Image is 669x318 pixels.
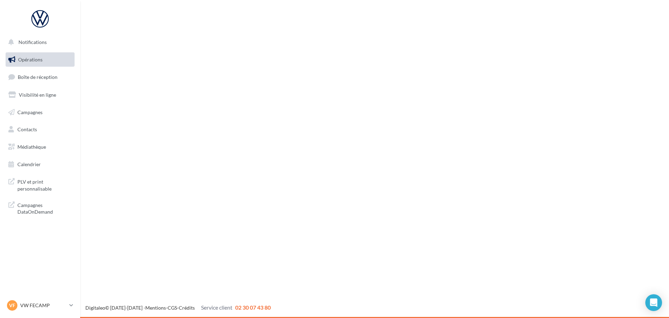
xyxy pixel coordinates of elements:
span: Boîte de réception [18,74,57,80]
a: PLV et print personnalisable [4,174,76,195]
a: VF VW FECAMP [6,299,75,312]
a: Campagnes [4,105,76,120]
span: Notifications [18,39,47,45]
span: © [DATE]-[DATE] - - - [85,305,271,311]
a: Boîte de réception [4,69,76,84]
a: Calendrier [4,157,76,172]
a: CGS [168,305,177,311]
span: Opérations [18,57,43,62]
span: Calendrier [17,161,41,167]
span: PLV et print personnalisable [17,177,72,192]
span: Contacts [17,126,37,132]
a: Contacts [4,122,76,137]
button: Notifications [4,35,73,50]
a: Médiathèque [4,140,76,154]
span: 02 30 07 43 80 [235,304,271,311]
span: VF [9,302,15,309]
span: Campagnes [17,109,43,115]
a: Crédits [179,305,195,311]
span: Campagnes DataOnDemand [17,200,72,215]
p: VW FECAMP [20,302,67,309]
a: Digitaleo [85,305,105,311]
a: Campagnes DataOnDemand [4,198,76,218]
a: Opérations [4,52,76,67]
a: Mentions [145,305,166,311]
span: Service client [201,304,232,311]
span: Visibilité en ligne [19,92,56,98]
span: Médiathèque [17,144,46,150]
div: Open Intercom Messenger [645,294,662,311]
a: Visibilité en ligne [4,88,76,102]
